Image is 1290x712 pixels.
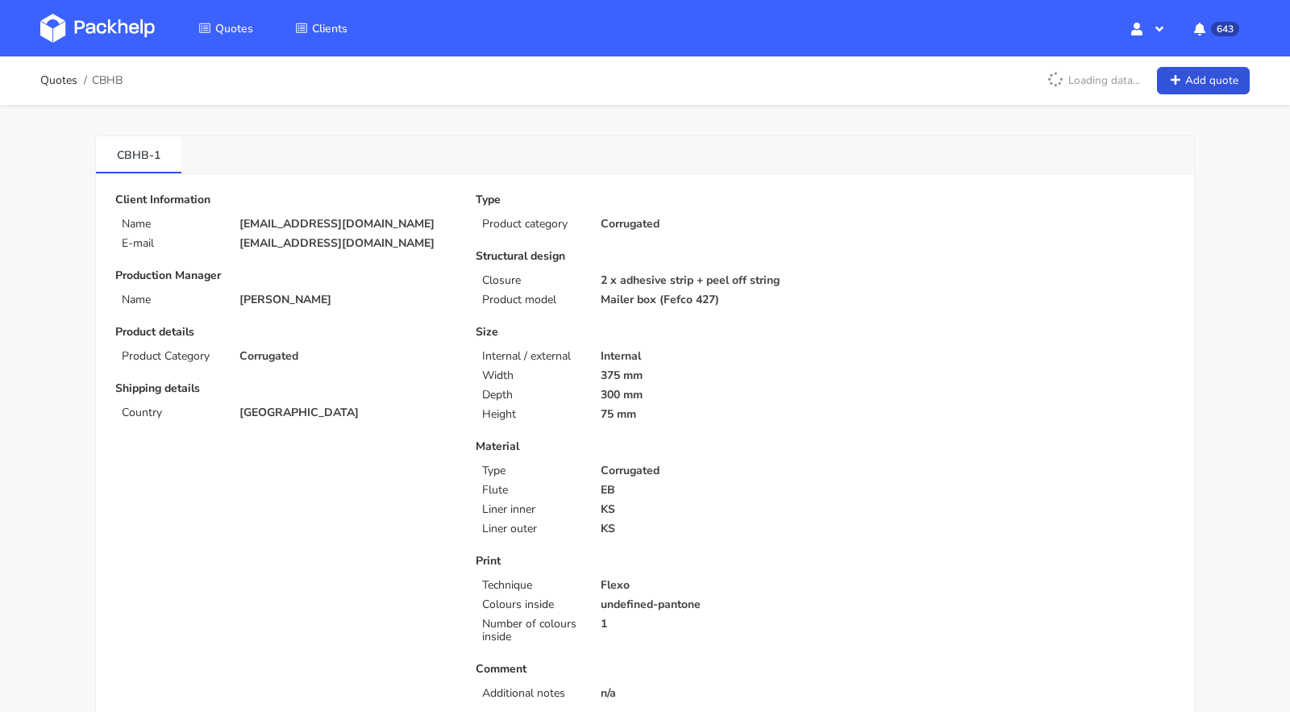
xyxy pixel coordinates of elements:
[482,464,580,477] p: Type
[601,503,814,516] p: KS
[115,194,453,206] p: Client Information
[482,408,580,421] p: Height
[239,237,453,250] p: [EMAIL_ADDRESS][DOMAIN_NAME]
[482,503,580,516] p: Liner inner
[601,274,814,287] p: 2 x adhesive strip + peel off string
[601,523,814,535] p: KS
[482,369,580,382] p: Width
[115,382,453,395] p: Shipping details
[96,136,181,172] a: CBHB-1
[482,274,580,287] p: Closure
[239,294,453,306] p: [PERSON_NAME]
[482,218,580,231] p: Product category
[179,14,273,43] a: Quotes
[476,663,814,676] p: Comment
[601,484,814,497] p: EB
[601,579,814,592] p: Flexo
[601,464,814,477] p: Corrugated
[601,218,814,231] p: Corrugated
[115,326,453,339] p: Product details
[476,250,814,263] p: Structural design
[239,218,453,231] p: [EMAIL_ADDRESS][DOMAIN_NAME]
[1211,22,1239,36] span: 643
[601,389,814,402] p: 300 mm
[122,294,220,306] p: Name
[239,350,453,363] p: Corrugated
[601,408,814,421] p: 75 mm
[122,237,220,250] p: E-mail
[40,14,155,43] img: Dashboard
[239,406,453,419] p: [GEOGRAPHIC_DATA]
[601,369,814,382] p: 375 mm
[482,598,580,611] p: Colours inside
[40,65,123,97] nav: breadcrumb
[476,440,814,453] p: Material
[92,74,123,87] span: CBHB
[476,194,814,206] p: Type
[122,350,220,363] p: Product Category
[601,294,814,306] p: Mailer box (Fefco 427)
[601,598,814,611] p: undefined-pantone
[482,523,580,535] p: Liner outer
[482,618,580,643] p: Number of colours inside
[476,326,814,339] p: Size
[482,294,580,306] p: Product model
[482,579,580,592] p: Technique
[122,218,220,231] p: Name
[276,14,367,43] a: Clients
[601,618,814,631] p: 1
[482,687,580,700] p: Additional notes
[601,687,814,700] p: n/a
[601,350,814,363] p: Internal
[122,406,220,419] p: Country
[1157,67,1250,95] a: Add quote
[482,350,580,363] p: Internal / external
[215,21,253,36] span: Quotes
[312,21,347,36] span: Clients
[1039,67,1148,94] p: Loading data...
[1181,14,1250,43] button: 643
[476,555,814,568] p: Print
[482,389,580,402] p: Depth
[115,269,453,282] p: Production Manager
[40,74,77,87] a: Quotes
[482,484,580,497] p: Flute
